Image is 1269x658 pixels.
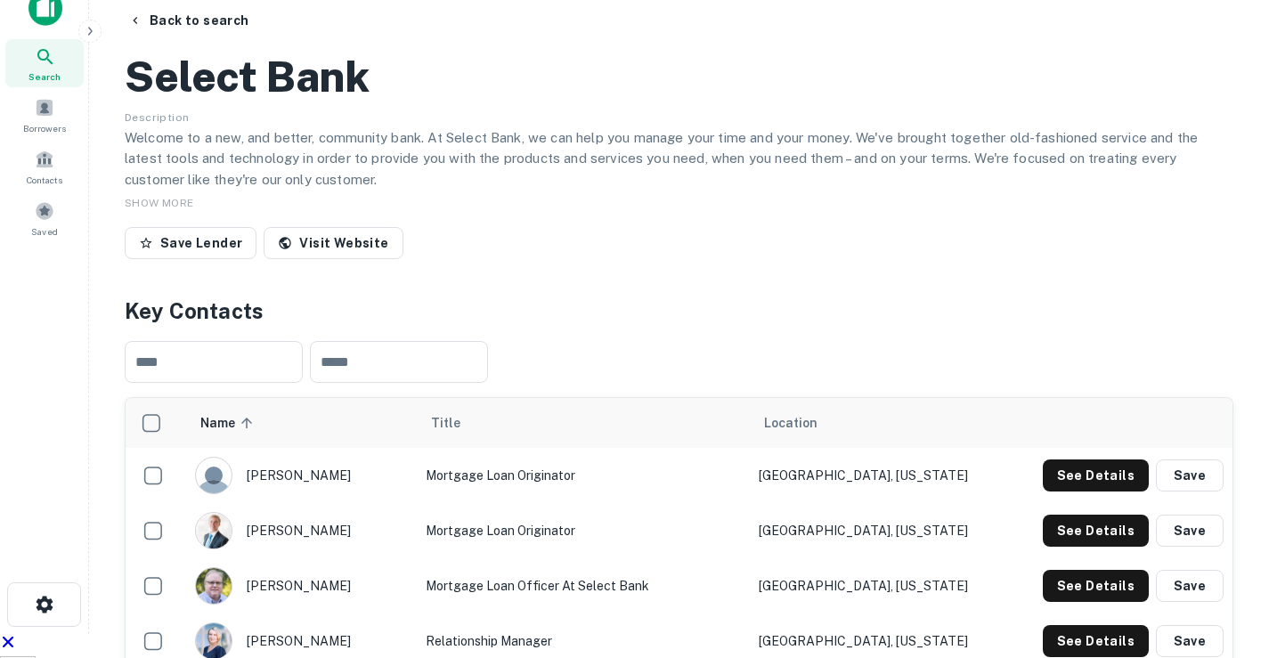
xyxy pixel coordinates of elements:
[23,121,67,135] span: Borrowers
[186,398,417,448] th: Name
[125,197,194,209] span: SHOW MORE
[28,69,61,84] span: Search
[1043,625,1149,657] button: See Details
[5,39,84,87] a: Search
[750,448,1007,503] td: [GEOGRAPHIC_DATA], [US_STATE]
[417,558,750,613] td: Mortgage Loan Officer at Select Bank
[417,398,750,448] th: Title
[431,412,484,434] span: Title
[1156,459,1224,491] button: Save
[5,142,84,191] a: Contacts
[417,448,750,503] td: Mortgage Loan Originator
[1043,570,1149,602] button: See Details
[195,512,408,549] div: [PERSON_NAME]
[1043,459,1149,491] button: See Details
[1180,516,1269,601] iframe: Chat Widget
[1156,515,1224,547] button: Save
[764,412,818,434] span: Location
[750,503,1007,558] td: [GEOGRAPHIC_DATA], [US_STATE]
[125,51,370,102] h2: Select Bank
[27,173,63,187] span: Contacts
[1156,625,1224,657] button: Save
[125,127,1233,191] p: Welcome to a new, and better, community bank. At Select Bank, we can help you manage your time an...
[195,567,408,605] div: [PERSON_NAME]
[5,194,84,242] a: Saved
[1156,570,1224,602] button: Save
[196,568,232,604] img: 1706189585814
[750,398,1007,448] th: Location
[196,513,232,548] img: 1611850301447
[750,558,1007,613] td: [GEOGRAPHIC_DATA], [US_STATE]
[125,295,1233,327] h4: Key Contacts
[195,457,408,494] div: [PERSON_NAME]
[125,111,189,124] span: Description
[417,503,750,558] td: Mortgage Loan Originator
[5,91,84,139] a: Borrowers
[121,4,256,37] button: Back to search
[196,458,232,493] img: 9c8pery4andzj6ohjkjp54ma2
[264,227,403,259] a: Visit Website
[1043,515,1149,547] button: See Details
[200,412,258,434] span: Name
[31,224,57,239] span: Saved
[125,227,256,259] button: Save Lender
